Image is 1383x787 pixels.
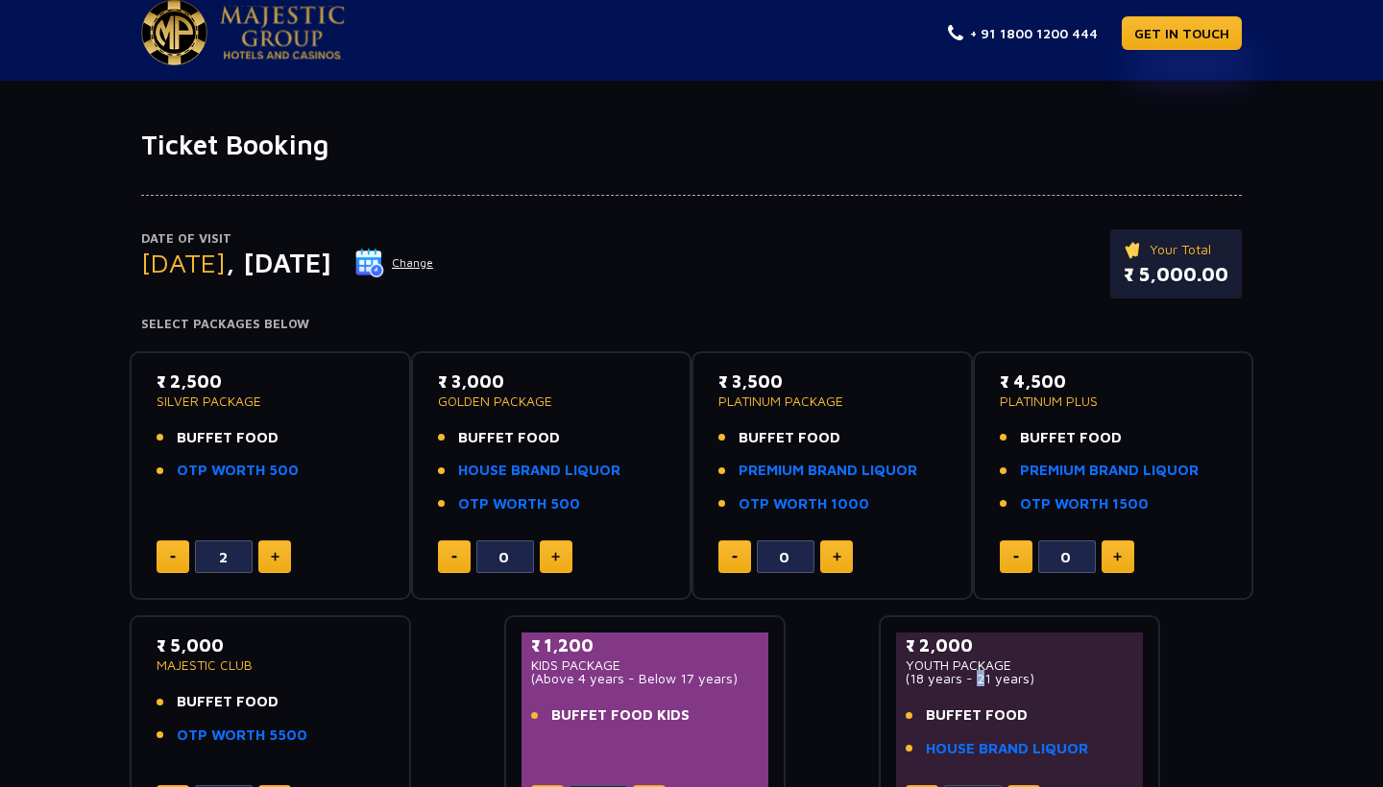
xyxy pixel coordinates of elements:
a: HOUSE BRAND LIQUOR [458,460,620,482]
p: ₹ 5,000 [157,632,384,658]
img: minus [451,556,457,559]
span: BUFFET FOOD [739,427,840,449]
img: plus [833,552,841,561]
img: plus [1113,552,1122,561]
span: BUFFET FOOD KIDS [551,704,690,727]
img: minus [170,556,176,559]
span: BUFFET FOOD [177,427,279,449]
button: Change [354,248,434,278]
img: minus [1013,556,1019,559]
a: OTP WORTH 5500 [177,725,307,747]
p: ₹ 3,500 [718,369,946,394]
a: GET IN TOUCH [1122,16,1242,50]
a: OTP WORTH 500 [458,493,580,515]
p: MAJESTIC CLUB [157,658,384,672]
a: HOUSE BRAND LIQUOR [926,738,1088,760]
a: OTP WORTH 500 [177,460,299,482]
a: PREMIUM BRAND LIQUOR [1020,460,1199,482]
p: PLATINUM PLUS [1000,394,1227,408]
span: BUFFET FOOD [926,704,1028,727]
a: OTP WORTH 1000 [739,493,869,515]
span: , [DATE] [226,247,331,278]
a: + 91 1800 1200 444 [948,23,1098,43]
span: [DATE] [141,247,226,278]
p: Your Total [1124,239,1228,260]
img: Majestic Pride [220,6,345,60]
h4: Select Packages Below [141,317,1242,332]
p: ₹ 5,000.00 [1124,260,1228,289]
p: (18 years - 21 years) [906,672,1133,685]
a: OTP WORTH 1500 [1020,493,1149,515]
img: plus [551,552,560,561]
img: ticket [1124,239,1144,260]
img: plus [271,552,279,561]
p: GOLDEN PACKAGE [438,394,666,408]
a: PREMIUM BRAND LIQUOR [739,460,917,482]
p: ₹ 1,200 [531,632,759,658]
span: BUFFET FOOD [177,691,279,713]
p: (Above 4 years - Below 17 years) [531,672,759,685]
p: SILVER PACKAGE [157,394,384,408]
p: YOUTH PACKAGE [906,658,1133,672]
span: BUFFET FOOD [458,427,560,449]
p: Date of Visit [141,229,434,249]
img: minus [732,556,738,559]
p: PLATINUM PACKAGE [718,394,946,408]
p: ₹ 4,500 [1000,369,1227,394]
p: ₹ 3,000 [438,369,666,394]
h1: Ticket Booking [141,129,1242,161]
p: ₹ 2,000 [906,632,1133,658]
p: KIDS PACKAGE [531,658,759,672]
p: ₹ 2,500 [157,369,384,394]
span: BUFFET FOOD [1020,427,1122,449]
